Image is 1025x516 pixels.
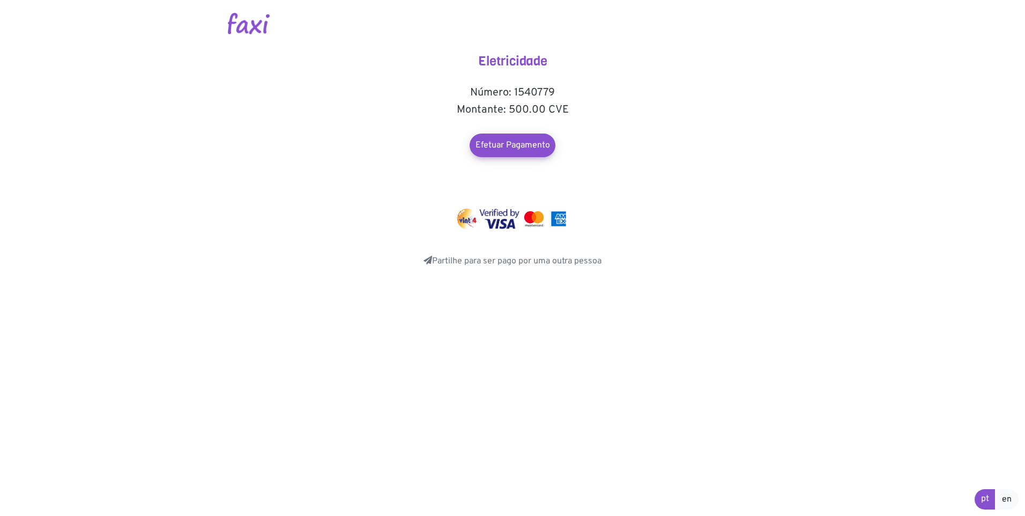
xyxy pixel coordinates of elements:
[405,86,620,99] h5: Número: 1540779
[975,489,996,510] a: pt
[405,104,620,116] h5: Montante: 500.00 CVE
[995,489,1019,510] a: en
[424,256,601,267] a: Partilhe para ser pago por uma outra pessoa
[456,209,478,229] img: vinti4
[522,209,546,229] img: mastercard
[405,54,620,69] h4: Eletricidade
[470,134,555,157] a: Efetuar Pagamento
[479,209,519,229] img: visa
[548,209,569,229] img: mastercard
